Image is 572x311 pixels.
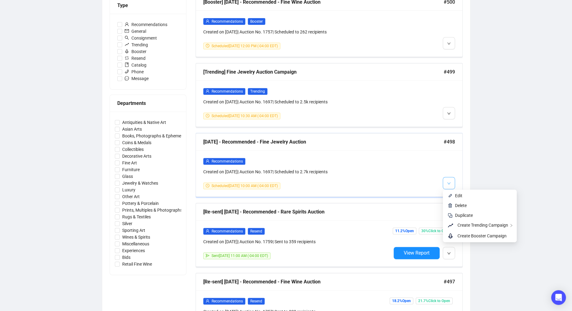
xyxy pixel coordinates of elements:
[203,278,444,286] div: [Re-sent] [DATE] - Recommended - Fine Wine Auction
[447,251,451,255] span: down
[120,213,153,220] span: Rugs & Textiles
[448,232,455,240] span: rocket
[448,222,455,229] span: rise
[120,159,139,166] span: Fine Art
[448,203,453,208] img: svg+xml;base64,PHN2ZyB4bWxucz0iaHR0cDovL3d3dy53My5vcmcvMjAwMC9zdmciIHhtbG5zOnhsaW5rPSJodHRwOi8vd3...
[419,228,453,234] span: 30% Click to Open
[206,89,209,93] span: user
[206,44,209,48] span: clock-circle
[212,89,243,94] span: Recommendations
[248,88,267,95] span: Trending
[196,133,463,197] a: [DATE] - Recommended - Fine Jewelry Auction#498userRecommendationsCreated on [DATE]| Auction No. ...
[122,28,149,35] span: General
[390,298,413,304] span: 18.2% Open
[203,168,391,175] div: Created on [DATE] | Auction No. 1697 | Scheduled to 2.7k recipients
[448,193,453,198] img: svg+xml;base64,PHN2ZyB4bWxucz0iaHR0cDovL3d3dy53My5vcmcvMjAwMC9zdmciIHhtbG5zOnhsaW5rPSJodHRwOi8vd3...
[125,22,129,26] span: user
[206,254,209,257] span: send
[120,180,161,186] span: Jewelry & Watches
[125,56,129,60] span: retweet
[212,44,278,48] span: Scheduled [DATE] 12:00 PM (-04:00 EDT)
[120,234,153,240] span: Wines & Spirits
[125,63,129,67] span: book
[203,29,391,35] div: Created on [DATE] | Auction No. 1757 | Scheduled to 262 recipients
[120,153,154,159] span: Decorative Arts
[203,208,444,216] div: [Re-sent] [DATE] - Recommended - Rare Spirits Auction
[248,18,265,25] span: Booster
[212,159,243,163] span: Recommendations
[120,227,148,234] span: Sporting Art
[212,184,278,188] span: Scheduled [DATE] 10:00 AM (-04:00 EDT)
[203,238,391,245] div: Created on [DATE] | Auction No. 1759 | Sent to 359 recipients
[120,240,152,247] span: Miscellaneous
[125,76,129,80] span: message
[117,99,179,107] div: Departments
[120,261,154,267] span: Retail Fine Wine
[206,229,209,233] span: user
[122,55,148,62] span: Resend
[212,229,243,233] span: Recommendations
[206,299,209,303] span: user
[448,213,453,218] img: svg+xml;base64,PHN2ZyB4bWxucz0iaHR0cDovL3d3dy53My5vcmcvMjAwMC9zdmciIHdpZHRoPSIyNCIgaGVpZ2h0PSIyNC...
[404,250,430,256] span: View Report
[125,29,129,33] span: mail
[120,200,161,207] span: Pottery & Porcelain
[455,213,473,218] span: Duplicate
[120,186,138,193] span: Luxury
[120,132,188,139] span: Books, Photographs & Ephemera
[394,247,440,259] button: View Report
[457,223,508,228] span: Create Trending Campaign
[447,182,451,185] span: down
[248,298,265,305] span: Resend
[122,75,151,82] span: Message
[206,114,209,117] span: clock-circle
[125,69,129,74] span: phone
[206,159,209,163] span: user
[120,193,142,200] span: Other Art
[212,254,268,258] span: Sent [DATE] 11:00 AM (-04:00 EDT)
[248,228,265,235] span: Resend
[120,139,154,146] span: Coins & Medals
[509,224,513,227] span: right
[457,233,507,238] span: Create Booster Campaign
[455,193,462,198] span: Edit
[444,68,455,76] span: #499
[447,112,451,115] span: down
[120,207,185,213] span: Prints, Multiples & Photographs
[393,228,416,234] span: 11.2% Open
[212,19,243,24] span: Recommendations
[120,126,144,132] span: Asian Arts
[203,68,444,76] div: [Trending] Fine Jewelry Auction Campaign
[122,21,170,28] span: Recommendations
[203,98,391,105] div: Created on [DATE] | Auction No. 1697 | Scheduled to 2.5k recipients
[196,63,463,127] a: [Trending] Fine Jewelry Auction Campaign#499userRecommendationsTrendingCreated on [DATE]| Auction...
[117,2,179,9] div: Type
[416,298,453,304] span: 21.7% Click to Open
[122,35,159,41] span: Consignment
[551,290,566,305] div: Open Intercom Messenger
[203,138,444,146] div: [DATE] - Recommended - Fine Jewelry Auction
[196,203,463,267] a: [Re-sent] [DATE] - Recommended - Rare Spirits Auction#502userRecommendationsResendCreated on [DAT...
[125,36,129,40] span: search
[122,68,146,75] span: Phone
[125,49,129,53] span: rocket
[122,41,150,48] span: Trending
[212,114,278,118] span: Scheduled [DATE] 10:30 AM (-04:00 EDT)
[444,138,455,146] span: #498
[212,299,243,303] span: Recommendations
[447,42,451,45] span: down
[120,173,135,180] span: Glass
[120,119,169,126] span: Antiquities & Native Art
[455,203,467,208] span: Delete
[120,254,133,261] span: Bids
[444,278,455,286] span: #497
[206,184,209,187] span: clock-circle
[120,166,142,173] span: Furniture
[122,48,149,55] span: Booster
[120,146,146,153] span: Collectibles
[120,220,135,227] span: Silver
[120,247,147,254] span: Experiences
[206,19,209,23] span: user
[122,62,149,68] span: Catalog
[125,42,129,47] span: rise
